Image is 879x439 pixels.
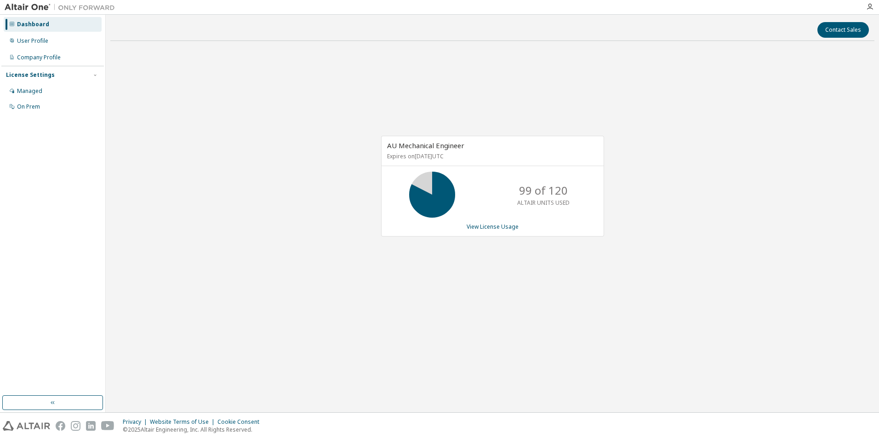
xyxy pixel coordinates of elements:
div: Cookie Consent [217,418,265,426]
img: youtube.svg [101,421,114,431]
img: altair_logo.svg [3,421,50,431]
img: linkedin.svg [86,421,96,431]
img: Altair One [5,3,120,12]
div: Dashboard [17,21,49,28]
div: Managed [17,87,42,95]
p: ALTAIR UNITS USED [517,199,570,207]
p: © 2025 Altair Engineering, Inc. All Rights Reserved. [123,426,265,433]
div: Website Terms of Use [150,418,217,426]
div: License Settings [6,71,55,79]
div: Privacy [123,418,150,426]
a: View License Usage [467,223,519,231]
button: Contact Sales [817,22,869,38]
div: User Profile [17,37,48,45]
p: Expires on [DATE] UTC [387,152,596,160]
div: On Prem [17,103,40,110]
p: 99 of 120 [519,183,568,198]
div: Company Profile [17,54,61,61]
img: facebook.svg [56,421,65,431]
span: AU Mechanical Engineer [387,141,464,150]
img: instagram.svg [71,421,80,431]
